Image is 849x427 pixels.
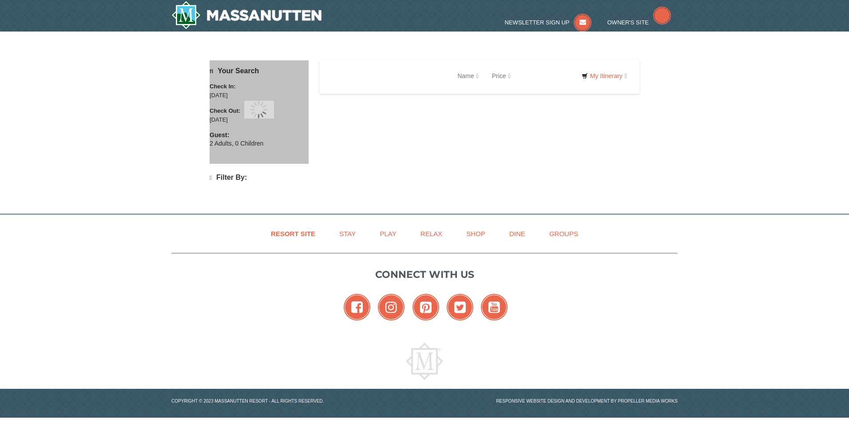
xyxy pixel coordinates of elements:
img: wait gif [250,101,268,119]
a: Owner's Site [607,19,671,26]
a: Name [451,67,485,85]
a: Price [485,67,517,85]
p: Connect with us [171,267,678,282]
p: Copyright © 2023 Massanutten Resort - All Rights Reserved. [165,398,424,404]
h4: Filter By: [210,174,309,182]
a: Shop [455,224,496,244]
a: Play [369,224,407,244]
a: Relax [409,224,453,244]
a: Dine [498,224,536,244]
span: Owner's Site [607,19,649,26]
img: Massanutten Resort Logo [171,1,321,29]
img: Massanutten Resort Logo [406,343,443,380]
a: Resort Site [260,224,326,244]
span: Newsletter Sign Up [505,19,570,26]
a: Responsive website design and development by Propeller Media Works [496,399,678,403]
a: Stay [328,224,367,244]
a: Newsletter Sign Up [505,19,592,26]
a: Groups [538,224,589,244]
a: My Itinerary [576,69,633,83]
a: Massanutten Resort [171,1,321,29]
